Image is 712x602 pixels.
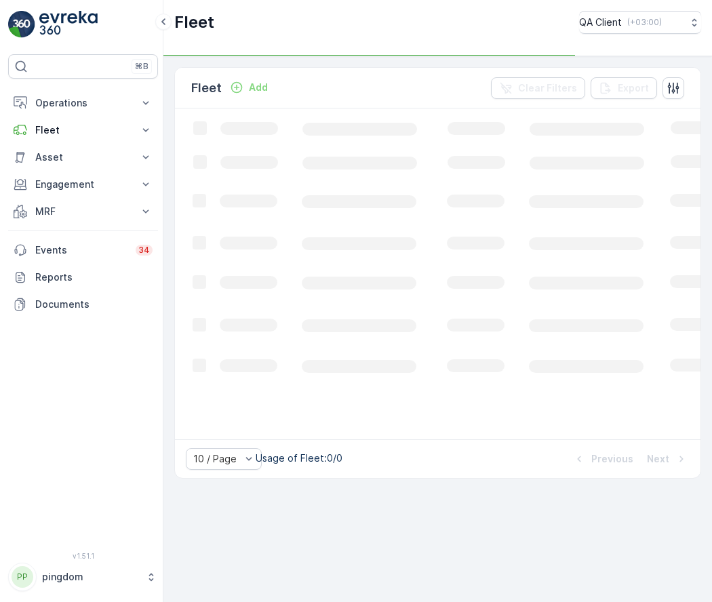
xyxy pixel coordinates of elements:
[8,11,35,38] img: logo
[8,237,158,264] a: Events34
[647,452,669,466] p: Next
[138,245,150,256] p: 34
[8,117,158,144] button: Fleet
[8,291,158,318] a: Documents
[579,11,701,34] button: QA Client(+03:00)
[35,150,131,164] p: Asset
[8,89,158,117] button: Operations
[35,298,153,311] p: Documents
[618,81,649,95] p: Export
[174,12,214,33] p: Fleet
[8,563,158,591] button: PPpingdom
[627,17,662,28] p: ( +03:00 )
[35,123,131,137] p: Fleet
[8,171,158,198] button: Engagement
[591,452,633,466] p: Previous
[35,96,131,110] p: Operations
[491,77,585,99] button: Clear Filters
[35,270,153,284] p: Reports
[35,243,127,257] p: Events
[8,264,158,291] a: Reports
[191,79,222,98] p: Fleet
[35,178,131,191] p: Engagement
[256,451,342,465] p: Usage of Fleet : 0/0
[518,81,577,95] p: Clear Filters
[39,11,98,38] img: logo_light-DOdMpM7g.png
[571,451,635,467] button: Previous
[35,205,131,218] p: MRF
[8,552,158,560] span: v 1.51.1
[646,451,690,467] button: Next
[135,61,149,72] p: ⌘B
[591,77,657,99] button: Export
[579,16,622,29] p: QA Client
[42,570,139,584] p: pingdom
[8,198,158,225] button: MRF
[12,566,33,588] div: PP
[224,79,273,96] button: Add
[249,81,268,94] p: Add
[8,144,158,171] button: Asset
